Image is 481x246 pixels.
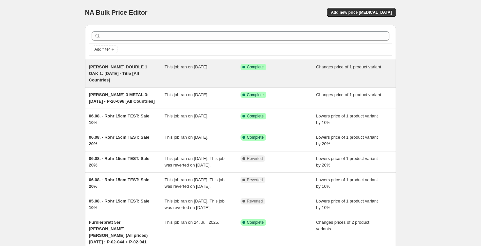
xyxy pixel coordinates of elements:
[89,156,150,167] span: 06.08. - Rohr 15cm TEST: Sale 20%
[85,9,148,16] span: NA Bulk Price Editor
[316,199,378,210] span: Lowers price of 1 product variant by 10%
[316,177,378,189] span: Lowers price of 1 product variant by 10%
[316,220,369,231] span: Changes prices of 2 product variants
[95,47,110,52] span: Add filter
[316,156,378,167] span: Lowers price of 1 product variant by 20%
[165,199,224,210] span: This job ran on [DATE]. This job was reverted on [DATE].
[316,135,378,146] span: Lowers price of 1 product variant by 20%
[316,92,381,97] span: Changes price of 1 product variant
[247,199,263,204] span: Reverted
[247,135,264,140] span: Complete
[89,64,147,82] span: [PERSON_NAME] DOUBLE 1 OAK 1: [DATE] - Title [All Countries]
[316,64,381,69] span: Changes price of 1 product variant
[247,156,263,161] span: Reverted
[89,92,155,104] span: [PERSON_NAME] 3 METAL 3: [DATE] - P-20-096 [All Countries]
[247,64,264,70] span: Complete
[247,177,263,183] span: Reverted
[165,177,224,189] span: This job ran on [DATE]. This job was reverted on [DATE].
[247,220,264,225] span: Complete
[89,177,150,189] span: 06.08. - Rohr 15cm TEST: Sale 20%
[89,199,150,210] span: 05.08. - Rohr 15cm TEST: Sale 10%
[165,156,224,167] span: This job ran on [DATE]. This job was reverted on [DATE].
[316,114,378,125] span: Lowers price of 1 product variant by 10%
[165,64,208,69] span: This job ran on [DATE].
[89,220,148,244] span: Furnierbrett 5er [PERSON_NAME] [PERSON_NAME] (All prices) [DATE] : P-02-044 + P-02-041
[327,8,396,17] button: Add new price [MEDICAL_DATA]
[89,114,150,125] span: 06.08. - Rohr 15cm TEST: Sale 10%
[89,135,150,146] span: 06.08. - Rohr 15cm TEST: Sale 20%
[331,10,392,15] span: Add new price [MEDICAL_DATA]
[247,92,264,97] span: Complete
[165,114,208,118] span: This job ran on [DATE].
[247,114,264,119] span: Complete
[165,220,219,225] span: This job ran on 24. Juli 2025.
[165,135,208,140] span: This job ran on [DATE].
[92,45,118,53] button: Add filter
[165,92,208,97] span: This job ran on [DATE].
